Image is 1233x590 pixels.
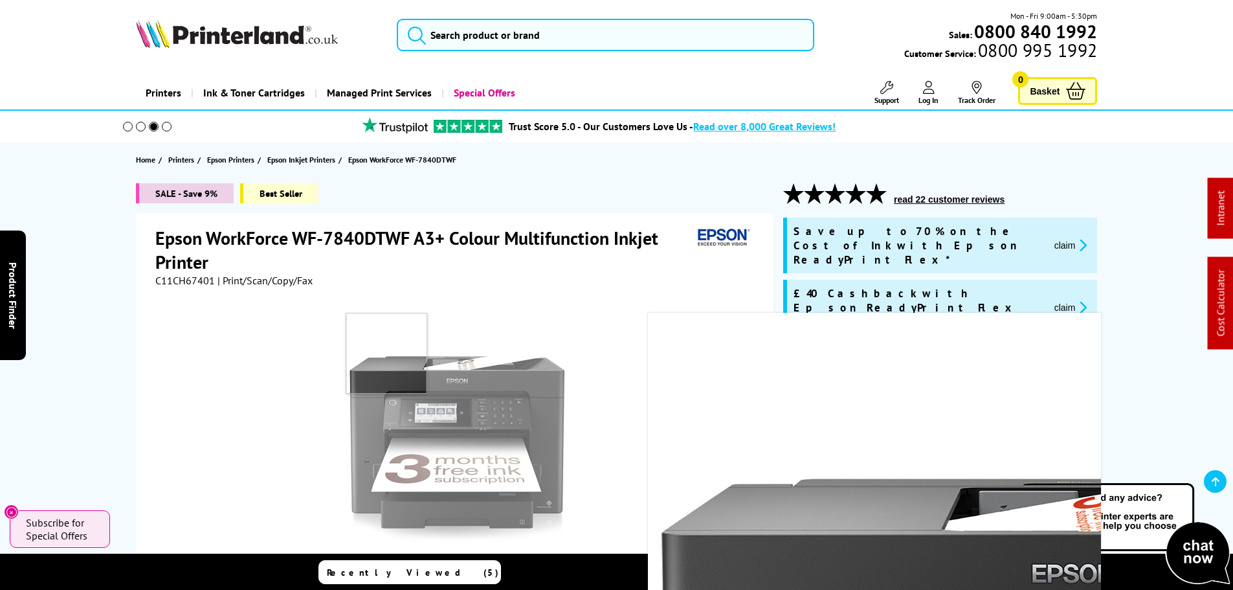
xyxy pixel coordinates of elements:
span: Up to 22ppm (A4) / Up to 11ppm (A3) Colour Print [957,434,1082,481]
span: Print/Scan/Copy/Fax [813,378,979,389]
a: Ink & Toner Cartridges [191,76,315,109]
span: Log In [918,95,939,105]
span: Printers [168,153,194,166]
span: Epson Printers [207,153,254,166]
a: Trust Score 5.0 - Our Customers Love Us -Read over 8,000 Great Reviews! [509,120,836,133]
span: Up to 4,800 x 2,400 dpi Print [813,434,937,457]
span: C11CH67401 [155,274,215,287]
button: read 22 customer reviews [890,194,1008,205]
a: Intranet [1214,191,1227,226]
input: Search product or brand [397,19,814,51]
span: Compare Products [713,567,869,578]
a: 0800 840 1992 [972,25,1097,38]
span: | Print/Scan/Copy/Fax [217,274,313,287]
a: Log In [918,81,939,105]
a: Printers [136,76,191,109]
button: promo-description [1050,300,1091,315]
a: Special Offers [441,76,525,109]
span: Epson Inkjet Printers [267,153,335,166]
span: Automatic Double Sided Scanning [957,490,1082,525]
img: trustpilot rating [356,117,434,133]
a: Cost Calculator [1214,270,1227,337]
a: Compare Products [691,560,874,584]
a: View more details [1025,541,1084,551]
img: Open Live Chat window [1052,481,1233,587]
h1: Epson WorkForce WF-7840DTWF A3+ Colour Multifunction Inkjet Printer [155,226,693,274]
span: 0800 995 1992 [976,44,1097,56]
img: Printerland Logo [136,19,338,48]
span: Support [874,95,899,105]
a: Recently Viewed (5) [318,560,501,584]
span: Mon - Fri 9:00am - 5:30pm [1010,10,1097,22]
div: Why buy me? [796,358,1084,378]
img: Epson [693,226,752,250]
button: promo-description [1050,238,1091,253]
a: Support [874,81,899,105]
span: Read over 8,000 Great Reviews! [693,120,836,133]
img: Epson WorkForce WF-7840DTWF [329,313,583,567]
a: Printerland Logo [136,19,381,51]
span: Ink & Toner Cartridges [203,76,305,109]
a: Epson Inkjet Printers [267,153,339,166]
span: SALE - Save 9% [136,183,234,203]
a: Epson Printers [207,153,258,166]
span: Basket [1030,82,1060,100]
span: 0 [1012,71,1028,87]
a: Printers [168,153,197,166]
span: Save up to 70% on the Cost of Ink with Epson ReadyPrint Flex* [794,224,1044,267]
span: £40 Cashback with Epson ReadyPrint Flex Subscription [794,286,1044,329]
span: Product Finder [6,262,19,328]
button: Close [4,505,19,519]
span: Customer Service: [904,44,1097,60]
span: Automatic Double Sided Printing [813,490,937,525]
span: Recently Viewed (5) [327,567,499,578]
span: Epson WorkForce WF-7840DTWF [348,155,456,165]
span: Sales: [949,28,972,41]
a: Managed Print Services [315,76,441,109]
a: Epson WorkForce WF-7840DTWFEpson WorkForce WF-7840DTWF [329,313,583,567]
a: Basket 0 [1018,77,1097,105]
b: 0800 840 1992 [974,19,1097,43]
a: Track Order [958,81,995,105]
img: trustpilot rating [434,120,502,133]
span: Subscribe for Special Offers [26,516,97,542]
span: Up to 32ppm (A4) / Up to 16ppm (A3) Mono Print [957,378,1082,424]
a: Home [136,153,159,166]
span: Home [136,153,155,166]
span: Best Seller [240,183,318,203]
